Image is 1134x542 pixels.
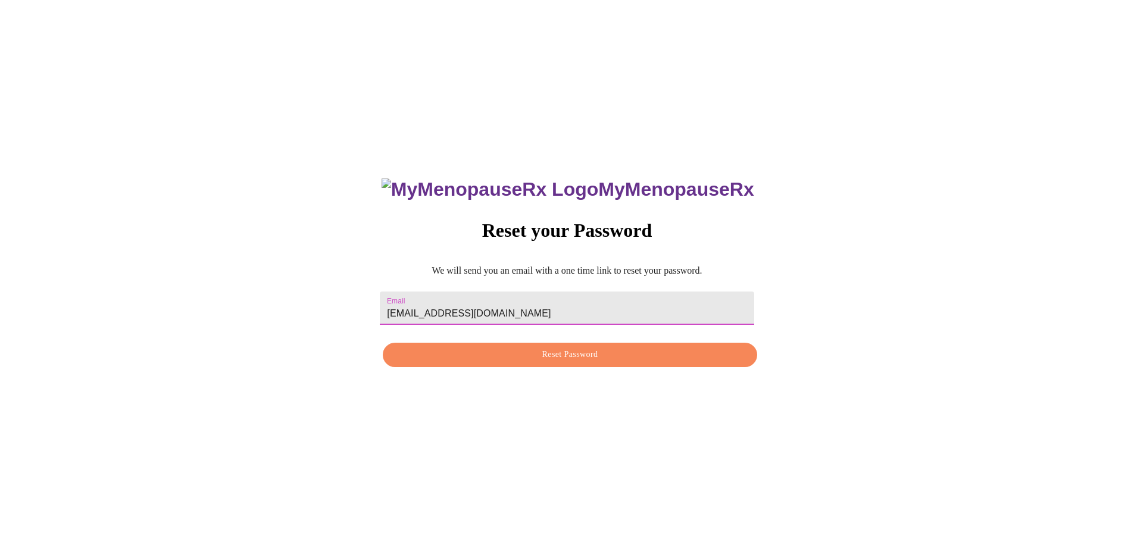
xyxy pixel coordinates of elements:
[383,343,757,367] button: Reset Password
[382,178,598,200] img: MyMenopauseRx Logo
[382,178,754,200] h3: MyMenopauseRx
[380,265,754,276] p: We will send you an email with a one time link to reset your password.
[380,220,754,242] h3: Reset your Password
[396,347,743,362] span: Reset Password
